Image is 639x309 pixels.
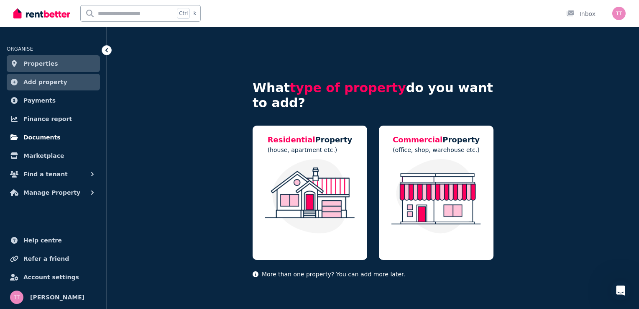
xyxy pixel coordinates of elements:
[268,146,353,154] p: (house, apartment etc.)
[17,120,150,129] div: Recent message
[7,250,100,267] a: Refer a friend
[7,269,100,286] a: Account settings
[7,147,100,164] a: Marketplace
[612,7,626,20] img: Tracy Tadros
[268,135,315,144] span: Residential
[23,235,62,245] span: Help centre
[12,201,155,218] button: Search for help
[177,8,190,19] span: Ctrl
[23,272,79,282] span: Account settings
[100,13,116,30] img: Profile image for Rochelle
[133,253,146,259] span: Help
[7,55,100,72] a: Properties
[112,232,167,265] button: Help
[290,80,406,95] span: type of property
[17,168,140,177] div: Send us a message
[8,161,159,193] div: Send us a messageWe typically reply in under 30 minutes
[253,80,493,111] h4: What do you want to add?
[23,188,80,198] span: Manage Property
[10,291,23,304] img: Tracy Tadros
[566,10,596,18] div: Inbox
[261,159,359,234] img: Residential Property
[23,132,61,142] span: Documents
[37,133,105,140] span: Rate your conversation
[17,16,77,29] img: logo
[7,232,100,249] a: Help centre
[8,113,159,157] div: Recent messageProfile image for RochelleRate your conversation[PERSON_NAME]•1h ago
[13,7,70,20] img: RentBetter
[17,205,68,214] span: Search for help
[23,95,56,106] span: Payments
[393,134,480,146] h5: Property
[17,224,140,233] div: Rental Payments - How They Work
[56,232,111,265] button: Messages
[17,59,151,88] p: Hi [PERSON_NAME] 👋
[23,151,64,161] span: Marketplace
[253,270,493,278] p: More than one property? You can add more later.
[17,177,140,186] div: We typically reply in under 30 minutes
[9,126,158,157] div: Profile image for RochelleRate your conversation[PERSON_NAME]•1h ago
[23,254,69,264] span: Refer a friend
[23,169,68,179] span: Find a tenant
[193,10,196,17] span: k
[37,141,86,150] div: [PERSON_NAME]
[23,114,72,124] span: Finance report
[7,92,100,109] a: Payments
[12,221,155,237] div: Rental Payments - How They Work
[23,59,58,69] span: Properties
[393,146,480,154] p: (office, shop, warehouse etc.)
[7,129,100,146] a: Documents
[268,134,353,146] h5: Property
[17,88,151,102] p: How can we help?
[7,184,100,201] button: Manage Property
[87,141,111,150] div: • 1h ago
[18,253,37,259] span: Home
[115,13,132,30] img: Profile image for Earl
[23,77,67,87] span: Add property
[387,159,485,234] img: Commercial Property
[17,133,34,149] img: Profile image for Rochelle
[7,74,100,90] a: Add property
[7,46,33,52] span: ORGANISE
[611,281,631,301] iframe: Intercom live chat
[131,13,148,30] img: Profile image for Jeremy
[69,253,98,259] span: Messages
[7,166,100,183] button: Find a tenant
[393,135,442,144] span: Commercial
[30,292,84,302] span: [PERSON_NAME]
[7,111,100,127] a: Finance report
